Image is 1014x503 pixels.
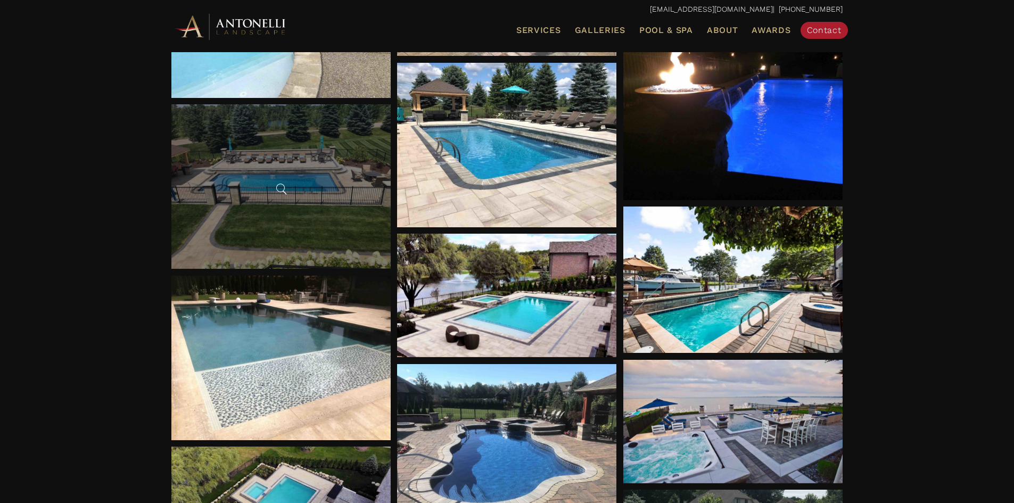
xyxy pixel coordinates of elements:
a: Contact [801,22,848,39]
a: Galleries [571,23,630,37]
span: Contact [807,25,842,35]
img: Antonelli Horizontal Logo [172,12,289,41]
a: Awards [747,23,795,37]
span: About [707,26,738,35]
span: Awards [752,25,790,35]
p: | [PHONE_NUMBER] [172,3,843,17]
span: Services [516,26,561,35]
a: About [703,23,743,37]
a: Services [512,23,565,37]
span: Galleries [575,25,625,35]
span: Pool & Spa [639,25,693,35]
a: [EMAIL_ADDRESS][DOMAIN_NAME] [650,5,773,13]
a: Pool & Spa [635,23,697,37]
